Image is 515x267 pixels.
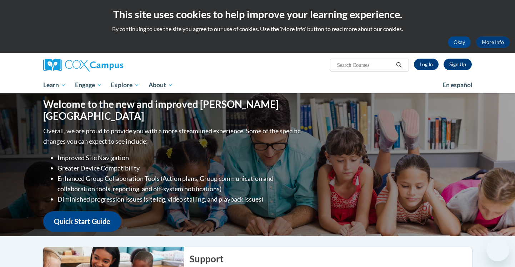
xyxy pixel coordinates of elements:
li: Improved Site Navigation [57,153,302,163]
span: About [149,81,173,89]
input: Search Courses [336,61,394,69]
a: Register [444,59,472,70]
a: Engage [70,77,106,93]
a: More Info [476,36,510,48]
img: Cox Campus [43,59,123,71]
span: Learn [43,81,66,89]
div: Main menu [32,77,482,93]
a: Learn [39,77,70,93]
span: Explore [111,81,139,89]
a: Explore [106,77,144,93]
p: Overall, we are proud to provide you with a more streamlined experience. Some of the specific cha... [43,126,302,147]
p: By continuing to use the site you agree to our use of cookies. Use the ‘More info’ button to read... [5,25,510,33]
h2: This site uses cookies to help improve your learning experience. [5,7,510,21]
h2: Support [190,252,472,265]
a: Quick Start Guide [43,211,121,232]
button: Okay [448,36,471,48]
a: About [144,77,177,93]
span: Engage [75,81,102,89]
li: Enhanced Group Collaboration Tools (Action plans, Group communication and collaboration tools, re... [57,173,302,194]
h1: Welcome to the new and improved [PERSON_NAME][GEOGRAPHIC_DATA] [43,98,302,122]
span: En español [442,81,472,89]
a: En español [438,78,477,93]
li: Diminished progression issues (site lag, video stalling, and playback issues) [57,194,302,204]
iframe: Button to launch messaging window [486,238,509,261]
a: Cox Campus [43,59,179,71]
a: Log In [414,59,439,70]
button: Search [394,61,404,69]
li: Greater Device Compatibility [57,163,302,173]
